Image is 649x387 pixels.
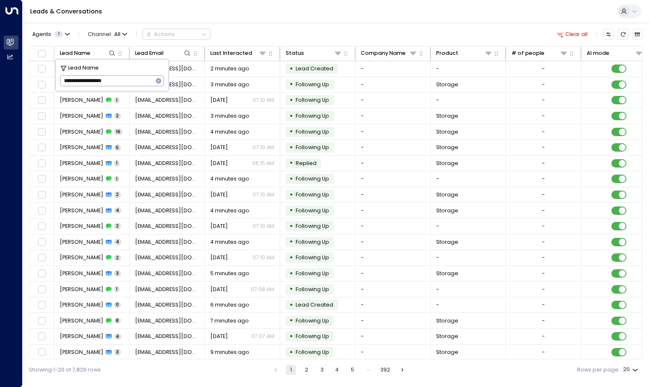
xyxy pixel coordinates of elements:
[60,49,117,58] div: Lead Name
[253,222,274,230] p: 07:10 AM
[618,29,628,39] span: Refresh
[210,81,249,88] span: 3 minutes ago
[542,128,545,136] div: -
[289,283,293,296] div: •
[542,254,545,261] div: -
[355,281,431,297] td: -
[253,96,274,104] p: 07:10 AM
[296,317,329,324] span: Following Up
[210,65,249,72] span: 2 minutes ago
[431,281,506,297] td: -
[60,254,103,261] span: Kymber Doroszuk
[436,270,458,277] span: Storage
[355,203,431,218] td: -
[60,333,103,340] span: Karen Stanton
[289,251,293,264] div: •
[355,250,431,266] td: -
[60,207,103,214] span: Ali John
[296,160,317,167] span: Replied
[114,286,120,292] span: 1
[355,313,431,328] td: -
[60,270,103,277] span: Emily Mosley
[355,171,431,187] td: -
[143,28,210,40] div: Button group with a nested menu
[60,348,103,356] span: Sarah Searle
[296,207,329,214] span: Following Up
[436,191,458,199] span: Storage
[210,160,228,167] span: Jul 29, 2025
[355,219,431,234] td: -
[296,191,329,198] span: Following Up
[286,49,342,58] div: Status
[296,286,329,293] span: Following Up
[355,187,431,203] td: -
[114,223,121,229] span: 2
[542,144,545,151] div: -
[114,317,121,324] span: 8
[361,49,406,58] div: Company Name
[135,333,199,340] span: kjstanton@btinternet.com
[37,95,46,105] span: Toggle select row
[355,140,431,155] td: -
[289,346,293,359] div: •
[355,297,431,313] td: -
[270,365,407,375] nav: pagination navigation
[296,65,333,72] span: Lead Created
[289,330,293,343] div: •
[37,174,46,184] span: Toggle select row
[60,160,103,167] span: Chris Fernie
[114,191,121,198] span: 2
[114,207,121,214] span: 4
[436,207,458,214] span: Storage
[135,112,199,120] span: sangria70@yahoo.com
[210,207,249,214] span: 4 minutes ago
[60,175,103,183] span: Simon Challinor
[114,349,121,355] span: 3
[251,333,274,340] p: 07:07 AM
[29,29,72,39] button: Agents1
[296,112,329,119] span: Following Up
[114,31,120,37] span: All
[355,77,431,93] td: -
[431,61,506,77] td: -
[37,253,46,263] span: Toggle select row
[296,254,329,261] span: Following Up
[135,222,199,230] span: ali.jan@gmail.com
[114,129,123,135] span: 16
[355,156,431,171] td: -
[355,108,431,124] td: -
[210,254,228,261] span: Aug 11, 2025
[289,110,293,123] div: •
[210,238,249,246] span: 4 minutes ago
[289,173,293,186] div: •
[542,348,545,356] div: -
[85,29,130,39] span: Channel:
[60,112,103,120] span: Sonya Turpin
[60,238,103,246] span: Kymber Doroszuk
[436,128,458,136] span: Storage
[60,317,103,325] span: Karen Stanton
[37,316,46,326] span: Toggle select row
[289,220,293,233] div: •
[542,317,545,325] div: -
[431,250,506,266] td: -
[210,49,267,58] div: Last Interacted
[289,125,293,138] div: •
[542,286,545,293] div: -
[289,235,293,248] div: •
[210,175,249,183] span: 4 minutes ago
[431,297,506,313] td: -
[60,222,103,230] span: Ali John
[347,365,358,375] button: Go to page 5
[37,143,46,152] span: Toggle select row
[436,49,493,58] div: Product
[135,301,199,309] span: mariadrigneii@gmail.com
[210,317,249,325] span: 7 minutes ago
[332,365,342,375] button: Go to page 4
[542,65,545,72] div: -
[542,333,545,340] div: -
[210,96,228,104] span: Aug 12, 2025
[431,93,506,108] td: -
[114,270,121,276] span: 3
[32,32,51,37] span: Agents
